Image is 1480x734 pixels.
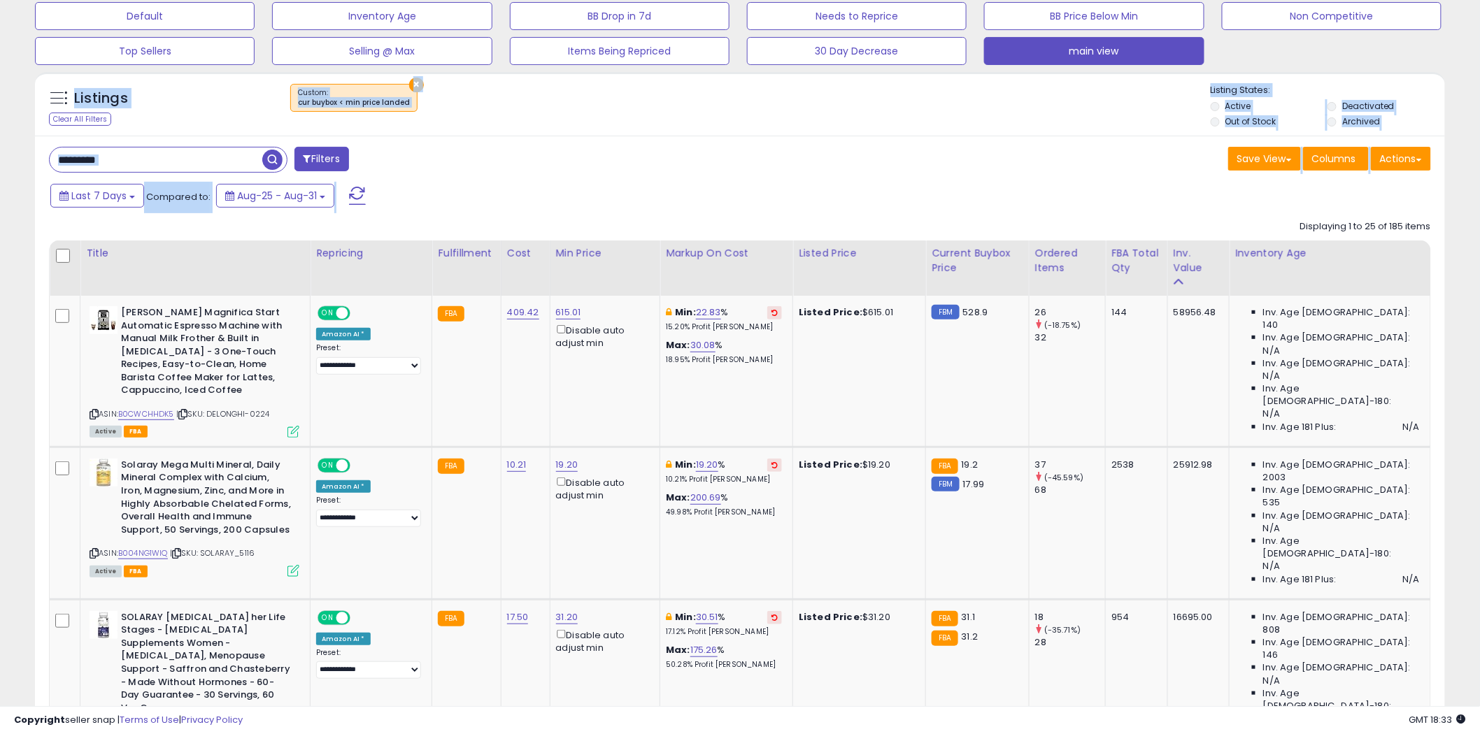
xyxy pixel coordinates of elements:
[660,240,793,296] th: The percentage added to the cost of goods (COGS) that forms the calculator for Min & Max prices.
[666,611,782,637] div: %
[556,610,578,624] a: 31.20
[556,246,655,261] div: Min Price
[438,611,464,626] small: FBA
[121,611,291,719] b: SOLARAY [MEDICAL_DATA] her Life Stages - [MEDICAL_DATA] Supplements Women - [MEDICAL_DATA], Menop...
[121,459,291,540] b: Solaray Mega Multi Mineral, Daily Mineral Complex with Calcium, Iron, Magnesium, Zinc, and More i...
[1263,345,1280,357] span: N/A
[1263,496,1280,509] span: 535
[507,305,539,319] a: 409.42
[1174,246,1223,275] div: Inv. value
[675,458,696,471] b: Min:
[507,458,527,472] a: 10.21
[181,713,243,726] a: Privacy Policy
[799,610,862,624] b: Listed Price:
[1263,357,1411,370] span: Inv. Age [DEMOGRAPHIC_DATA]:
[1263,370,1280,382] span: N/A
[1035,306,1105,319] div: 26
[316,496,421,527] div: Preset:
[1263,687,1420,712] span: Inv. Age [DEMOGRAPHIC_DATA]-180:
[799,306,915,319] div: $615.01
[690,643,718,657] a: 175.26
[71,189,127,203] span: Last 7 Days
[90,611,118,639] img: 41Zt62QyeyL._SL40_.jpg
[666,643,690,656] b: Max:
[932,611,958,626] small: FBA
[74,89,128,108] h5: Listings
[50,184,144,208] button: Last 7 Days
[1035,484,1105,496] div: 68
[1263,331,1411,344] span: Inv. Age [DEMOGRAPHIC_DATA]:
[1035,246,1100,275] div: Ordered Items
[666,339,782,365] div: %
[666,322,782,332] p: 15.20% Profit [PERSON_NAME]
[316,648,421,679] div: Preset:
[1263,319,1278,331] span: 140
[556,458,578,472] a: 19.20
[86,246,304,261] div: Title
[1211,84,1445,97] p: Listing States:
[984,2,1204,30] button: BB Price Below Min
[984,37,1204,65] button: main view
[666,355,782,365] p: 18.95% Profit [PERSON_NAME]
[90,459,118,487] img: 41zyIa9WzCL._SL40_.jpg
[272,37,492,65] button: Selling @ Max
[316,343,421,375] div: Preset:
[1228,147,1301,171] button: Save View
[1263,459,1411,471] span: Inv. Age [DEMOGRAPHIC_DATA]:
[696,458,718,472] a: 19.20
[932,246,1023,275] div: Current Buybox Price
[319,612,336,624] span: ON
[124,566,148,577] span: FBA
[90,459,299,575] div: ASIN:
[438,246,494,261] div: Fulfillment
[1044,472,1083,483] small: (-45.59%)
[1263,649,1278,661] span: 146
[118,408,174,420] a: B0CWCHHDK5
[1263,535,1420,560] span: Inv. Age [DEMOGRAPHIC_DATA]-180:
[556,305,581,319] a: 615.01
[348,459,371,471] span: OFF
[962,458,979,471] span: 19.2
[675,305,696,319] b: Min:
[510,37,730,65] button: Items Being Repriced
[1303,147,1369,171] button: Columns
[799,246,920,261] div: Listed Price
[90,306,299,436] div: ASIN:
[14,714,243,727] div: seller snap | |
[696,610,718,624] a: 30.51
[962,610,976,624] span: 31.1
[319,459,336,471] span: ON
[1035,611,1105,624] div: 18
[316,633,371,645] div: Amazon AI *
[1342,100,1395,112] label: Deactivated
[666,644,782,670] div: %
[799,459,915,471] div: $19.20
[1263,661,1411,674] span: Inv. Age [DEMOGRAPHIC_DATA]:
[409,78,424,92] button: ×
[963,477,985,491] span: 17.99
[146,190,211,203] span: Compared to:
[666,459,782,484] div: %
[1263,611,1411,624] span: Inv. Age [DEMOGRAPHIC_DATA]:
[1174,459,1218,471] div: 25912.98
[1263,382,1420,408] span: Inv. Age [DEMOGRAPHIC_DATA]-180:
[1035,459,1105,471] div: 37
[1263,560,1280,573] span: N/A
[316,480,371,493] div: Amazon AI *
[1235,246,1425,261] div: Inventory Age
[747,2,967,30] button: Needs to Reprice
[1044,624,1081,635] small: (-35.71%)
[118,547,168,559] a: B004NG1WIQ
[666,306,782,332] div: %
[319,308,336,319] span: ON
[35,37,255,65] button: Top Sellers
[294,147,349,171] button: Filters
[120,713,179,726] a: Terms of Use
[932,631,958,646] small: FBA
[298,87,410,108] span: Custom:
[963,305,988,319] span: 528.9
[799,611,915,624] div: $31.20
[1111,306,1157,319] div: 144
[666,491,782,517] div: %
[1263,636,1411,649] span: Inv. Age [DEMOGRAPHIC_DATA]:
